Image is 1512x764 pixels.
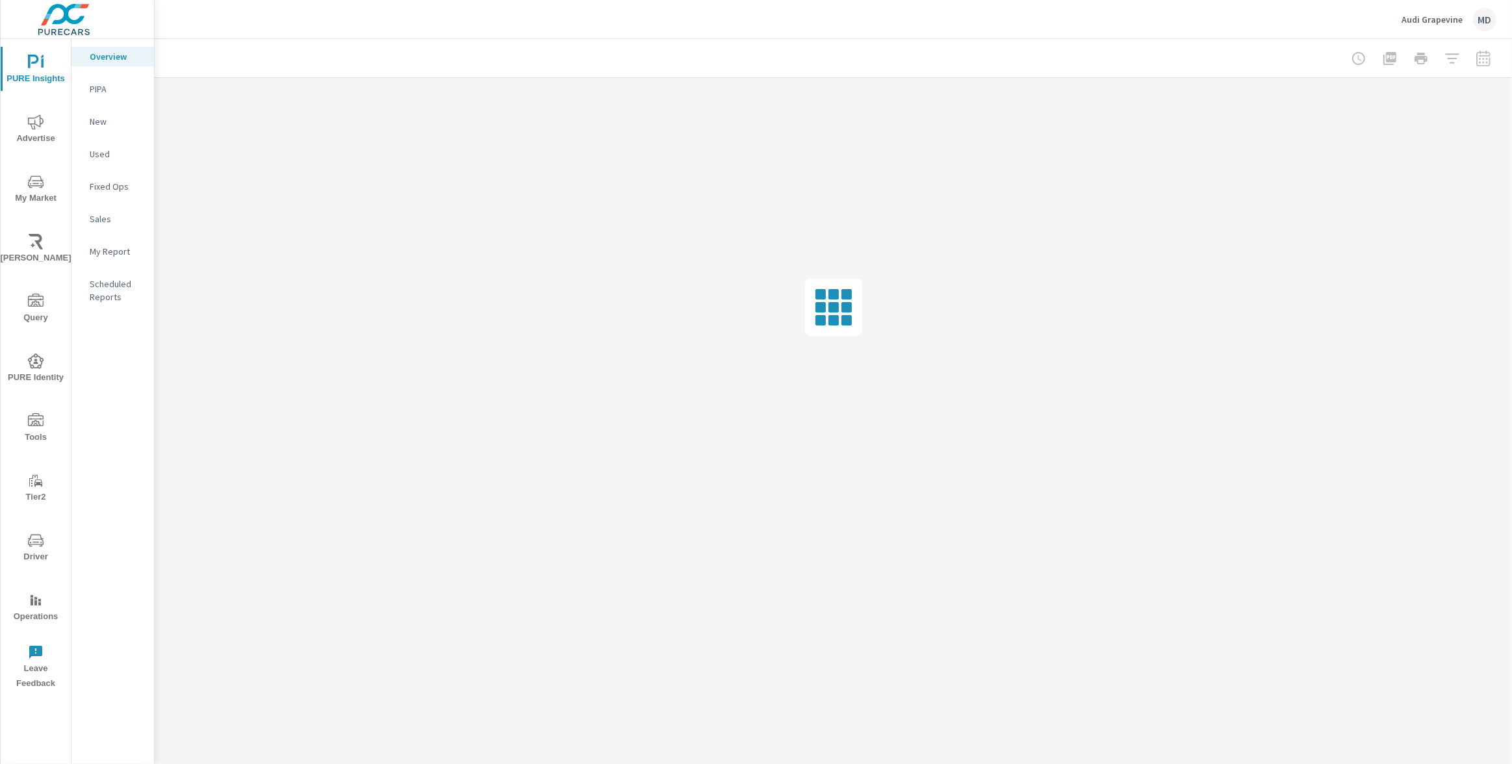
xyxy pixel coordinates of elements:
div: Used [71,144,154,164]
p: Used [90,147,144,160]
div: My Report [71,242,154,261]
p: Sales [90,212,144,225]
div: nav menu [1,39,71,696]
span: Query [5,294,67,325]
div: Scheduled Reports [71,274,154,307]
p: Scheduled Reports [90,277,144,303]
p: New [90,115,144,128]
p: My Report [90,245,144,258]
div: MD [1473,8,1496,31]
p: PIPA [90,83,144,96]
span: [PERSON_NAME] [5,234,67,266]
span: Operations [5,592,67,624]
p: Fixed Ops [90,180,144,193]
p: Overview [90,50,144,63]
span: Driver [5,533,67,565]
div: Sales [71,209,154,229]
span: PURE Insights [5,55,67,86]
span: Advertise [5,114,67,146]
div: New [71,112,154,131]
p: Audi Grapevine [1402,14,1463,25]
div: PIPA [71,79,154,99]
div: Overview [71,47,154,66]
span: PURE Identity [5,353,67,385]
span: My Market [5,174,67,206]
div: Fixed Ops [71,177,154,196]
span: Tools [5,413,67,445]
span: Leave Feedback [5,644,67,691]
span: Tier2 [5,473,67,505]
